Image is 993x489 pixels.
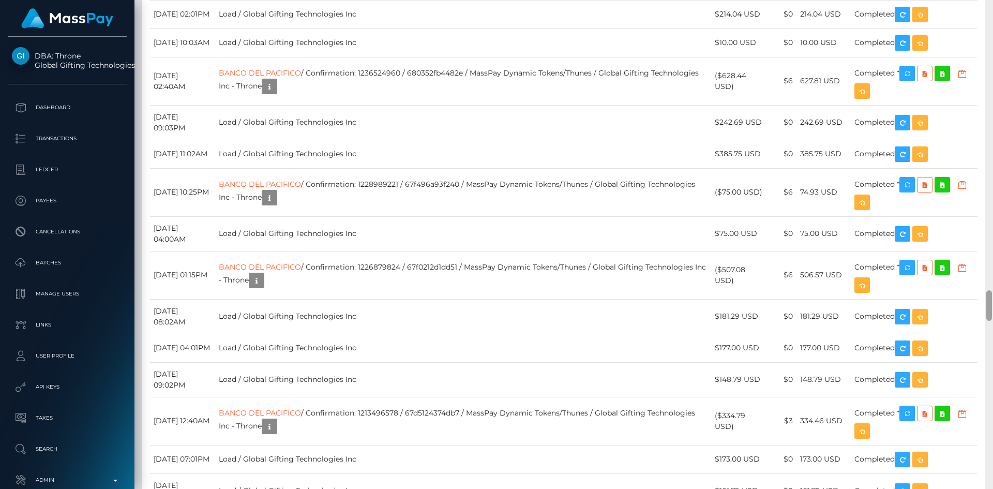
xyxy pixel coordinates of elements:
[796,168,851,216] td: 74.93 USD
[711,397,770,445] td: ($334.79 USD)
[215,334,711,362] td: Load / Global Gifting Technologies Inc
[12,255,123,271] p: Batches
[215,28,711,57] td: Load / Global Gifting Technologies Inc
[711,140,770,168] td: $385.75 USD
[12,131,123,146] p: Transactions
[8,250,127,276] a: Batches
[796,57,851,105] td: 627.81 USD
[796,216,851,251] td: 75.00 USD
[851,105,977,140] td: Completed
[8,219,127,245] a: Cancellations
[851,216,977,251] td: Completed
[150,299,215,334] td: [DATE] 08:02AM
[219,408,301,418] a: BANCO DEL PACIFICO
[215,362,711,397] td: Load / Global Gifting Technologies Inc
[8,281,127,307] a: Manage Users
[770,140,796,168] td: $0
[796,251,851,299] td: 506.57 USD
[150,334,215,362] td: [DATE] 04:01PM
[770,28,796,57] td: $0
[215,57,711,105] td: / Confirmation: 1236524960 / 680352fb4482e / MassPay Dynamic Tokens/Thunes / Global Gifting Techn...
[711,168,770,216] td: ($75.00 USD)
[711,362,770,397] td: $148.79 USD
[8,312,127,338] a: Links
[150,216,215,251] td: [DATE] 04:00AM
[12,193,123,209] p: Payees
[150,28,215,57] td: [DATE] 10:03AM
[12,441,123,457] p: Search
[12,317,123,333] p: Links
[711,57,770,105] td: ($628.44 USD)
[8,95,127,121] a: Dashboard
[770,216,796,251] td: $0
[796,362,851,397] td: 148.79 USD
[8,343,127,369] a: User Profile
[796,299,851,334] td: 181.29 USD
[851,299,977,334] td: Completed
[150,168,215,216] td: [DATE] 10:25PM
[8,188,127,214] a: Payees
[12,162,123,177] p: Ledger
[711,28,770,57] td: $10.00 USD
[851,140,977,168] td: Completed
[770,445,796,473] td: $0
[770,299,796,334] td: $0
[8,126,127,152] a: Transactions
[150,362,215,397] td: [DATE] 09:02PM
[219,180,301,189] a: BANCO DEL PACIFICO
[770,397,796,445] td: $3
[12,410,123,426] p: Taxes
[796,28,851,57] td: 10.00 USD
[851,334,977,362] td: Completed
[770,57,796,105] td: $6
[150,105,215,140] td: [DATE] 09:03PM
[8,51,127,70] span: DBA: Throne Global Gifting Technologies Inc
[150,251,215,299] td: [DATE] 01:15PM
[150,57,215,105] td: [DATE] 02:40AM
[150,445,215,473] td: [DATE] 07:01PM
[215,397,711,445] td: / Confirmation: 1213496578 / 67d5124374db7 / MassPay Dynamic Tokens/Thunes / Global Gifting Techn...
[711,105,770,140] td: $242.69 USD
[796,334,851,362] td: 177.00 USD
[711,216,770,251] td: $75.00 USD
[12,379,123,395] p: API Keys
[215,445,711,473] td: Load / Global Gifting Technologies Inc
[851,28,977,57] td: Completed
[219,262,301,272] a: BANCO DEL PACIFICO
[12,224,123,240] p: Cancellations
[796,445,851,473] td: 173.00 USD
[851,362,977,397] td: Completed
[215,216,711,251] td: Load / Global Gifting Technologies Inc
[215,299,711,334] td: Load / Global Gifting Technologies Inc
[219,68,301,78] a: BANCO DEL PACIFICO
[851,57,977,105] td: Completed *
[770,105,796,140] td: $0
[12,348,123,364] p: User Profile
[851,397,977,445] td: Completed *
[21,8,113,28] img: MassPay Logo
[796,397,851,445] td: 334.46 USD
[150,397,215,445] td: [DATE] 12:40AM
[215,140,711,168] td: Load / Global Gifting Technologies Inc
[851,445,977,473] td: Completed
[711,251,770,299] td: ($507.08 USD)
[12,100,123,115] p: Dashboard
[770,334,796,362] td: $0
[8,374,127,400] a: API Keys
[796,105,851,140] td: 242.69 USD
[851,168,977,216] td: Completed *
[770,251,796,299] td: $6
[12,47,29,65] img: Global Gifting Technologies Inc
[711,334,770,362] td: $177.00 USD
[770,168,796,216] td: $6
[796,140,851,168] td: 385.75 USD
[851,251,977,299] td: Completed *
[8,157,127,183] a: Ledger
[215,251,711,299] td: / Confirmation: 1226879824 / 67f0212d1dd51 / MassPay Dynamic Tokens/Thunes / Global Gifting Techn...
[215,168,711,216] td: / Confirmation: 1228989221 / 67f496a93f240 / MassPay Dynamic Tokens/Thunes / Global Gifting Techn...
[12,286,123,302] p: Manage Users
[770,362,796,397] td: $0
[150,140,215,168] td: [DATE] 11:02AM
[8,405,127,431] a: Taxes
[8,436,127,462] a: Search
